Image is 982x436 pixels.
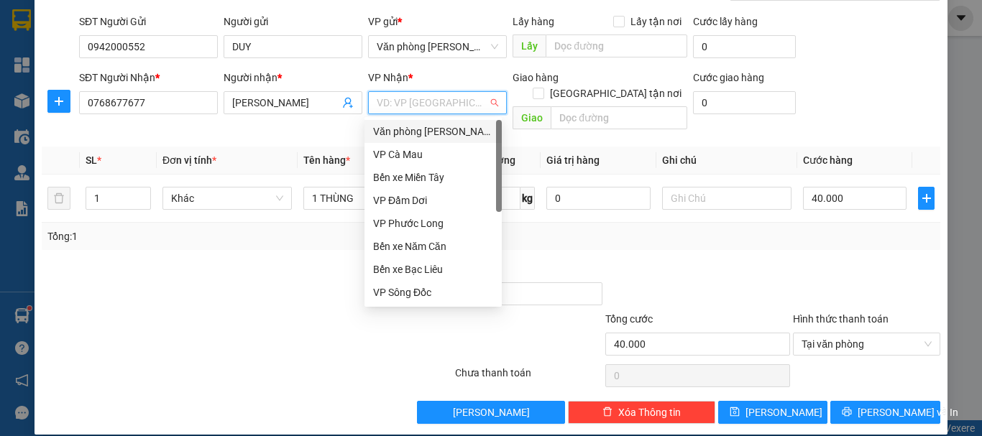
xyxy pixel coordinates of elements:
div: Bến xe Bạc Liêu [373,261,493,277]
div: Tổng: 1 [47,228,380,244]
button: save[PERSON_NAME] [718,401,828,424]
div: VP Phước Long [373,215,493,231]
div: Bến xe Năm Căn [364,235,502,258]
span: [PERSON_NAME] [453,404,530,420]
span: user-add [342,97,354,108]
div: Bến xe Miền Tây [364,166,502,189]
span: printer [842,407,852,418]
input: Cước lấy hàng [693,35,796,58]
span: Văn phòng Tắc Vân [377,36,498,57]
span: Giao hàng [513,72,559,83]
span: Giao [513,106,551,129]
span: phone [83,52,94,64]
input: Dọc đường [551,106,687,129]
label: Hình thức thanh toán [793,313,889,325]
div: Bến xe Năm Căn [373,238,493,254]
div: VP Đầm Dơi [373,193,493,208]
div: VP Cà Mau [373,147,493,162]
input: Cước giao hàng [693,91,796,114]
span: delete [602,407,612,418]
span: Đơn vị tính [162,154,216,166]
div: VP Cà Mau [364,143,502,166]
input: Dọc đường [546,34,687,57]
div: Văn phòng Hồ Chí Minh [364,120,502,143]
div: VP Đầm Dơi [364,189,502,212]
div: SĐT Người Gửi [79,14,218,29]
div: VP Sông Đốc [364,281,502,304]
div: Người nhận [224,70,362,85]
div: VP Phước Long [364,212,502,235]
th: Ghi chú [656,147,797,175]
span: plus [48,96,70,107]
li: 85 [PERSON_NAME] [6,32,274,50]
span: Tổng cước [605,313,653,325]
label: Cước lấy hàng [693,16,758,27]
div: VP Sông Đốc [373,284,493,300]
div: Chưa thanh toán [454,365,604,390]
span: Lấy [513,34,546,57]
span: [PERSON_NAME] [745,404,822,420]
button: delete [47,187,70,210]
b: [PERSON_NAME] [83,9,203,27]
li: 02839.63.63.63 [6,50,274,68]
span: plus [919,193,934,204]
div: Bến xe Bạc Liêu [364,258,502,281]
span: kg [520,187,535,210]
button: printer[PERSON_NAME] và In [830,401,940,424]
div: Người gửi [224,14,362,29]
input: Ghi Chú [662,187,791,210]
input: VD: Bàn, Ghế [303,187,433,210]
span: Tại văn phòng [802,333,932,355]
span: Lấy hàng [513,16,554,27]
div: VP gửi [368,14,507,29]
span: SL [86,154,97,166]
span: Cước hàng [803,154,853,166]
input: 0 [546,187,650,210]
b: GỬI : Văn phòng [PERSON_NAME] [6,90,162,145]
button: plus [47,90,70,113]
span: Lấy tận nơi [625,14,687,29]
span: save [730,407,740,418]
div: Văn phòng [PERSON_NAME] [373,124,493,139]
span: Xóa Thông tin [618,404,681,420]
span: environment [83,34,94,46]
span: [GEOGRAPHIC_DATA] tận nơi [544,85,687,101]
span: [PERSON_NAME] và In [858,404,958,420]
button: deleteXóa Thông tin [568,401,715,424]
label: Cước giao hàng [693,72,764,83]
span: Tên hàng [303,154,350,166]
div: Bến xe Miền Tây [373,170,493,185]
span: VP Nhận [368,72,408,83]
div: Văn phòng không hợp lệ [368,116,507,132]
div: SĐT Người Nhận [79,70,218,85]
button: plus [918,187,935,210]
button: [PERSON_NAME] [417,401,564,424]
span: Giá trị hàng [546,154,600,166]
span: Khác [171,187,283,209]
